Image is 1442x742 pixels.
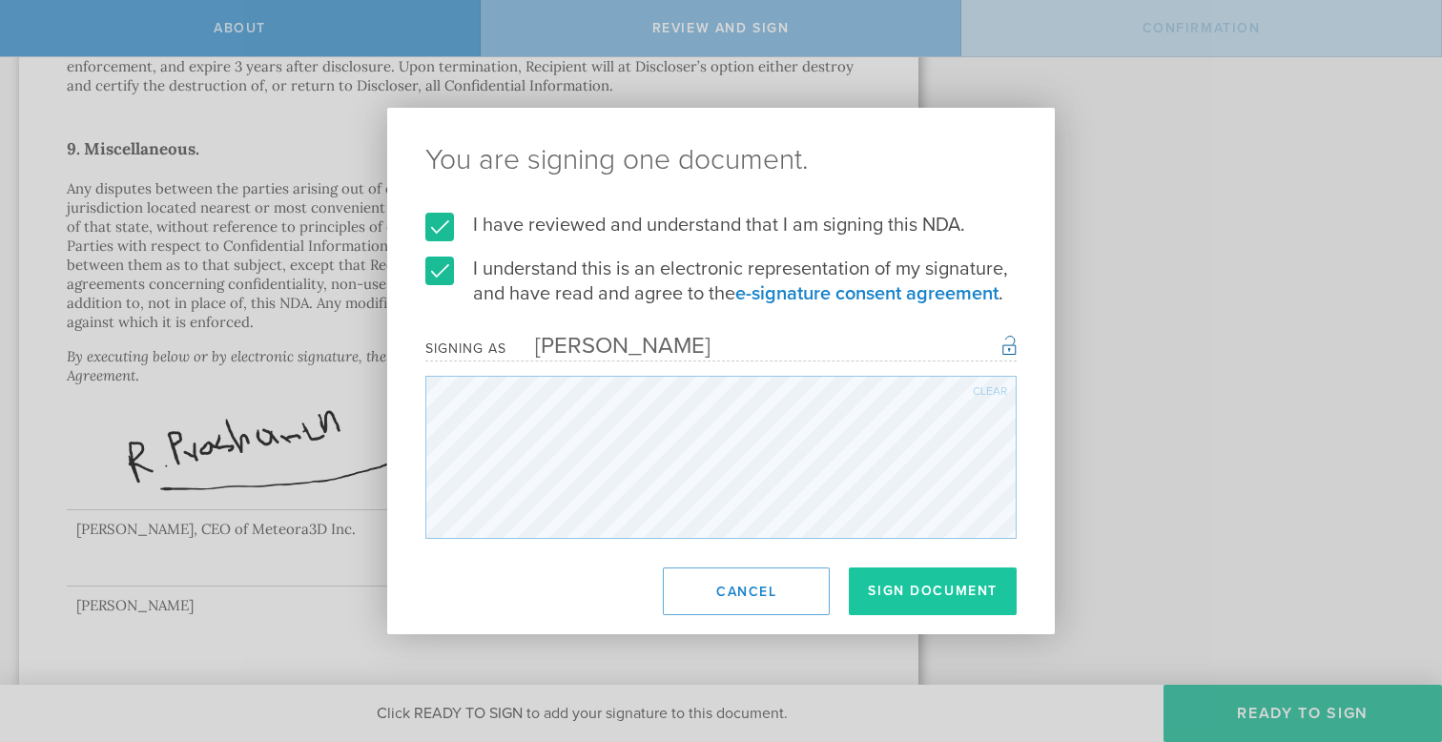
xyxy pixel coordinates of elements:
[425,257,1017,306] label: I understand this is an electronic representation of my signature, and have read and agree to the .
[1347,593,1442,685] iframe: Chat Widget
[663,567,830,615] button: Cancel
[425,146,1017,175] ng-pluralize: You are signing one document.
[849,567,1017,615] button: Sign Document
[735,282,999,305] a: e-signature consent agreement
[425,213,1017,237] label: I have reviewed and understand that I am signing this NDA.
[506,332,711,360] div: [PERSON_NAME]
[425,340,506,357] div: Signing as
